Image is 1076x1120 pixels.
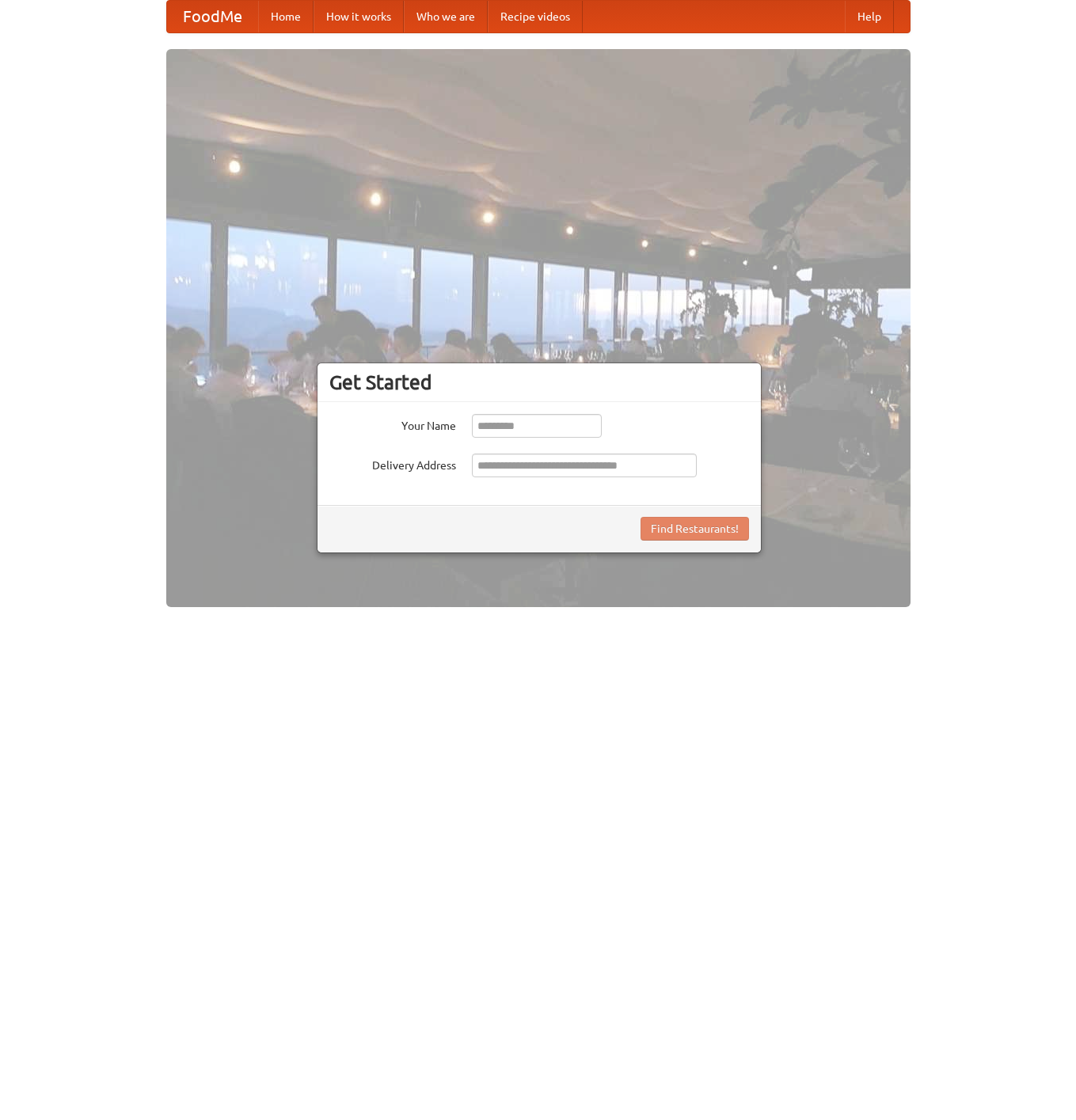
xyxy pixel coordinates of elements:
[404,1,488,32] a: Who we are
[488,1,583,32] a: Recipe videos
[329,370,749,394] h3: Get Started
[329,454,456,473] label: Delivery Address
[641,517,749,541] button: Find Restaurants!
[314,1,404,32] a: How it works
[258,1,314,32] a: Home
[845,1,894,32] a: Help
[329,414,456,434] label: Your Name
[167,1,258,32] a: FoodMe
